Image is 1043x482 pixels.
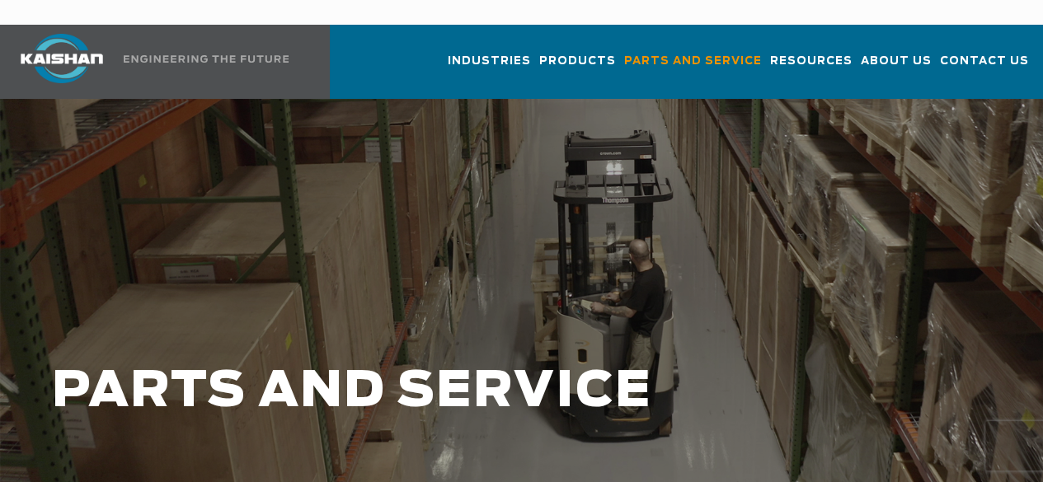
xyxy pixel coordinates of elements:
span: Parts and Service [624,52,762,71]
a: Parts and Service [624,40,762,96]
h1: PARTS AND SERVICE [52,364,832,419]
span: Products [539,52,616,71]
span: Resources [770,52,853,71]
span: Industries [448,52,531,71]
a: Resources [770,40,853,96]
img: Engineering the future [124,55,289,63]
a: Contact Us [940,40,1029,96]
a: About Us [861,40,932,96]
a: Products [539,40,616,96]
span: About Us [861,52,932,71]
a: Industries [448,40,531,96]
span: Contact Us [940,52,1029,71]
